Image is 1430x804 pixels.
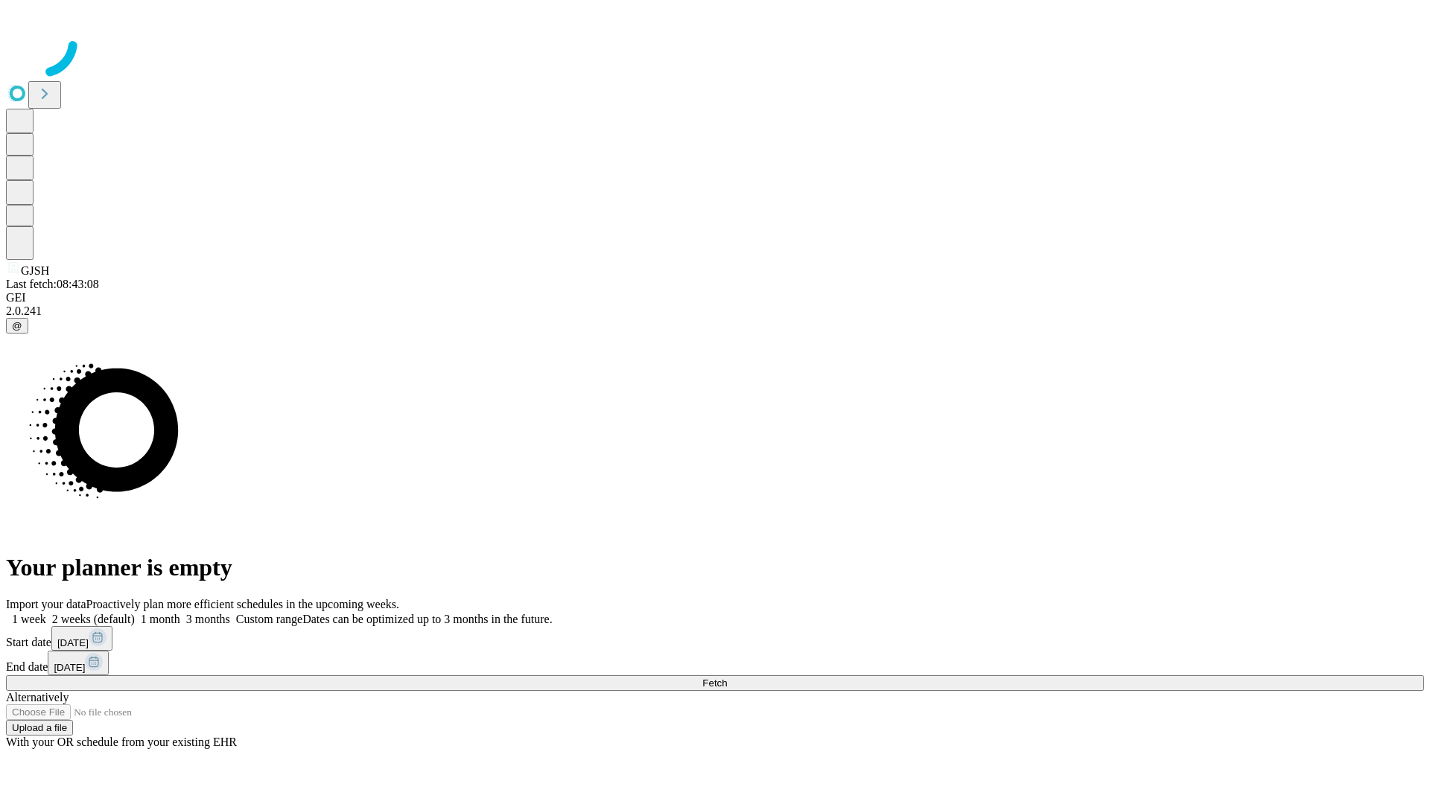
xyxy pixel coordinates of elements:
[141,613,180,625] span: 1 month
[21,264,49,277] span: GJSH
[12,320,22,331] span: @
[186,613,230,625] span: 3 months
[6,291,1424,304] div: GEI
[6,278,99,290] span: Last fetch: 08:43:08
[6,554,1424,581] h1: Your planner is empty
[12,613,46,625] span: 1 week
[702,677,727,689] span: Fetch
[86,598,399,610] span: Proactively plan more efficient schedules in the upcoming weeks.
[6,304,1424,318] div: 2.0.241
[6,626,1424,651] div: Start date
[302,613,552,625] span: Dates can be optimized up to 3 months in the future.
[6,736,237,748] span: With your OR schedule from your existing EHR
[51,626,112,651] button: [DATE]
[6,598,86,610] span: Import your data
[6,720,73,736] button: Upload a file
[57,637,89,648] span: [DATE]
[52,613,135,625] span: 2 weeks (default)
[6,651,1424,675] div: End date
[236,613,302,625] span: Custom range
[6,318,28,334] button: @
[48,651,109,675] button: [DATE]
[6,675,1424,691] button: Fetch
[6,691,69,703] span: Alternatively
[54,662,85,673] span: [DATE]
